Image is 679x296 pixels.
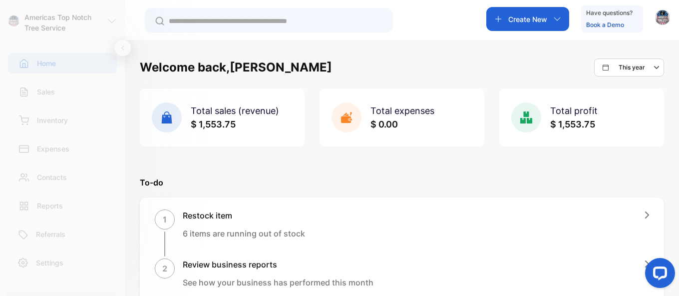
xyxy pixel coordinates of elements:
a: Book a Demo [586,21,624,28]
p: Have questions? [586,8,633,18]
p: Inventory [37,115,68,125]
p: 2 [162,262,167,274]
h1: Review business reports [183,258,373,270]
iframe: LiveChat chat widget [637,254,679,296]
p: Settings [36,257,63,268]
p: To-do [140,176,664,188]
button: Create New [486,7,569,31]
p: This year [619,63,645,72]
p: Referrals [36,229,65,239]
p: Sales [37,86,55,97]
p: Home [37,58,56,68]
img: logo [8,15,19,27]
p: Americas Top Notch Tree Service [24,12,107,33]
h1: Welcome back, [PERSON_NAME] [140,58,332,76]
span: $ 0.00 [370,119,398,129]
button: This year [594,58,664,76]
img: avatar [655,10,670,25]
span: $ 1,553.75 [191,119,236,129]
p: Contacts [37,172,67,182]
p: Reports [37,200,63,211]
button: avatar [655,7,670,31]
span: Total expenses [370,105,434,116]
p: Create New [508,14,547,24]
p: Expenses [37,143,69,154]
p: See how your business has performed this month [183,276,373,288]
p: 6 items are running out of stock [183,227,305,239]
span: Total sales (revenue) [191,105,279,116]
p: 1 [163,213,167,225]
span: $ 1,553.75 [550,119,595,129]
h1: Restock item [183,209,305,221]
span: Total profit [550,105,598,116]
